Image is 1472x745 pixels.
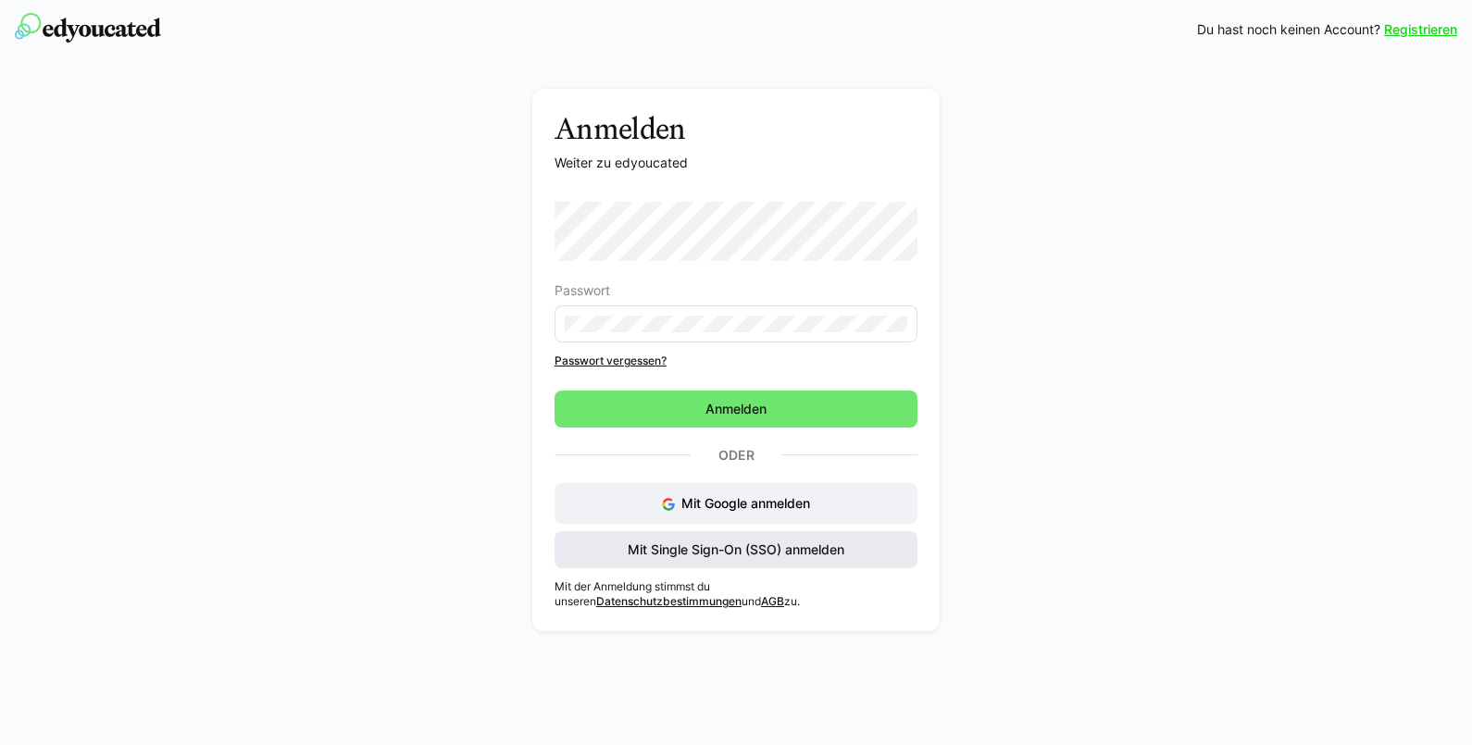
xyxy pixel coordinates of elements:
button: Mit Single Sign-On (SSO) anmelden [555,531,917,568]
h3: Anmelden [555,111,917,146]
button: Anmelden [555,391,917,428]
span: Mit Google anmelden [681,495,810,511]
a: Datenschutzbestimmungen [596,594,742,608]
span: Passwort [555,283,610,298]
span: Mit Single Sign-On (SSO) anmelden [625,540,847,559]
span: Du hast noch keinen Account? [1197,20,1380,39]
img: edyoucated [15,13,161,43]
a: AGB [761,594,784,608]
span: Anmelden [703,400,769,418]
button: Mit Google anmelden [555,483,917,524]
a: Passwort vergessen? [555,354,917,368]
p: Oder [691,442,781,468]
a: Registrieren [1384,20,1457,39]
p: Mit der Anmeldung stimmst du unseren und zu. [555,579,917,609]
p: Weiter zu edyoucated [555,154,917,172]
